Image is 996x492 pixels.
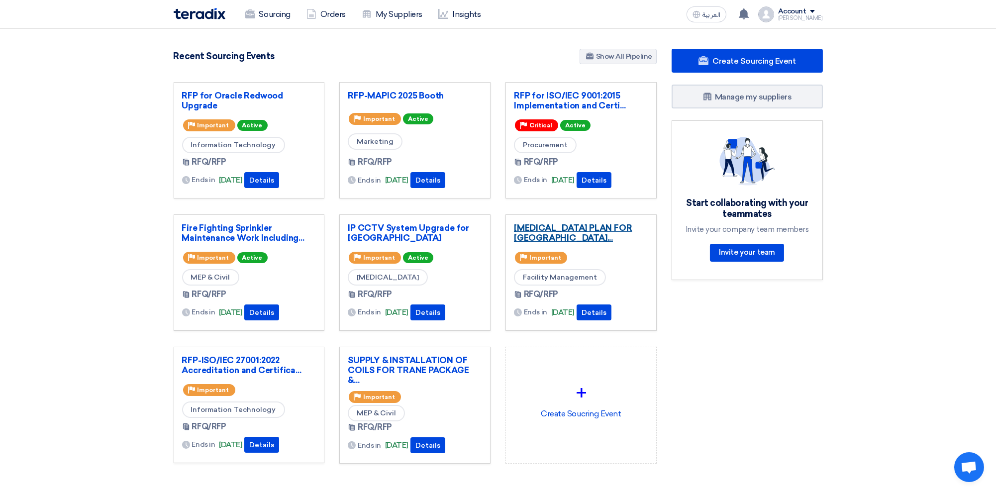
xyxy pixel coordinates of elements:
span: العربية [702,11,720,18]
span: Ends in [358,440,381,451]
img: Teradix logo [174,8,225,19]
a: Manage my suppliers [672,85,823,108]
div: Start collaborating with your teammates [684,197,810,220]
span: Important [198,254,229,261]
span: [DATE] [551,175,575,186]
a: Fire Fighting Sprinkler Maintenance Work Including... [182,223,316,243]
span: RFQ/RFP [192,289,226,300]
span: [DATE] [219,439,242,451]
span: Active [237,252,268,263]
button: Details [410,437,445,453]
img: invite_your_team.svg [719,137,775,186]
div: Invite your company team members [684,225,810,234]
span: RFQ/RFP [358,421,392,433]
span: Ends in [192,175,215,185]
button: Details [244,304,279,320]
div: + [514,378,648,408]
a: Insights [430,3,489,25]
a: Invite your team [710,244,784,262]
span: Important [363,254,395,261]
span: Ends in [192,439,215,450]
span: RFQ/RFP [192,156,226,168]
a: RFP-MAPIC 2025 Booth [348,91,482,100]
a: RFP for ISO/IEC 9001:2015 Implementation and Certi... [514,91,648,110]
button: Details [244,172,279,188]
div: Create Soucring Event [514,355,648,443]
span: Important [529,254,561,261]
span: RFQ/RFP [192,421,226,433]
div: Account [778,7,806,16]
div: [PERSON_NAME] [778,15,823,21]
span: Critical [529,122,552,129]
a: My Suppliers [354,3,430,25]
span: Create Sourcing Event [712,56,796,66]
a: SUPPLY & INSTALLATION OF COILS FOR TRANE PACKAGE &... [348,355,482,385]
a: IP CCTV System Upgrade for [GEOGRAPHIC_DATA] [348,223,482,243]
button: Details [410,304,445,320]
h4: Recent Sourcing Events [174,51,275,62]
span: [DATE] [385,307,408,318]
span: Marketing [348,133,402,150]
button: العربية [687,6,726,22]
span: RFQ/RFP [358,289,392,300]
span: [DATE] [219,175,242,186]
span: Active [560,120,591,131]
span: [DATE] [385,440,408,451]
span: Ends in [358,307,381,317]
span: Procurement [514,137,577,153]
a: RFP for Oracle Redwood Upgrade [182,91,316,110]
span: Ends in [192,307,215,317]
span: Active [403,252,433,263]
a: RFP-ISO/IEC 27001:2022 Accreditation and Certifica... [182,355,316,375]
button: Details [244,437,279,453]
span: [DATE] [219,307,242,318]
a: Sourcing [237,3,299,25]
span: RFQ/RFP [358,156,392,168]
span: Important [363,115,395,122]
span: Ends in [358,175,381,186]
a: Show All Pipeline [580,49,657,64]
span: Important [363,394,395,400]
img: profile_test.png [758,6,774,22]
span: MEP & Civil [348,405,405,421]
span: [DATE] [551,307,575,318]
a: Orders [299,3,354,25]
span: Active [237,120,268,131]
span: Ends in [524,175,547,185]
button: Details [577,304,611,320]
span: [MEDICAL_DATA] [348,269,428,286]
button: Details [410,172,445,188]
span: Information Technology [182,401,285,418]
span: Important [198,387,229,394]
span: [DATE] [385,175,408,186]
a: Open chat [954,452,984,482]
span: RFQ/RFP [524,289,558,300]
button: Details [577,172,611,188]
span: Important [198,122,229,129]
a: [MEDICAL_DATA] PLAN FOR [GEOGRAPHIC_DATA]... [514,223,648,243]
span: Facility Management [514,269,606,286]
span: MEP & Civil [182,269,239,286]
span: Ends in [524,307,547,317]
span: Information Technology [182,137,285,153]
span: Active [403,113,433,124]
span: RFQ/RFP [524,156,558,168]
